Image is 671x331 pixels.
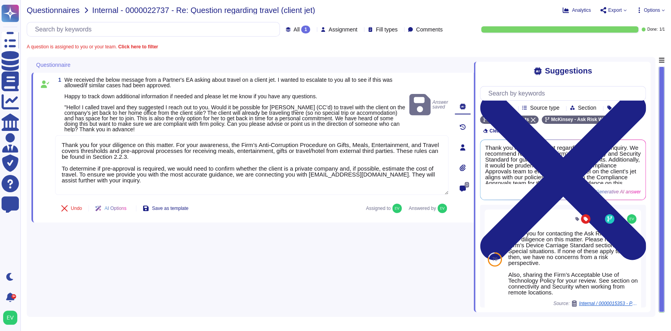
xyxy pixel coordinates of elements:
[294,27,300,32] span: All
[563,7,591,13] button: Analytics
[3,311,17,325] img: user
[484,86,645,100] input: Search by keywords
[105,206,127,211] span: AI Options
[329,27,357,32] span: Assignment
[659,28,665,31] span: 1 / 1
[627,214,636,224] img: user
[366,204,406,213] span: Assigned to
[55,200,88,216] button: Undo
[92,6,315,14] span: Internal - 0000022737 - Re: Question regarding travel (client jet)
[438,204,447,213] img: user
[608,8,622,13] span: Export
[136,200,195,216] button: Save as template
[55,135,449,195] textarea: To enrich screen reader interactions, please activate Accessibility in Grammarly extension settings
[492,257,497,262] span: 79
[465,182,469,188] span: 0
[376,27,397,32] span: Fill types
[36,62,70,68] span: Questionnaire
[71,206,82,211] span: Undo
[301,26,310,33] div: 1
[579,301,638,306] span: Internal / 0000015353 - Partner Traveling to [GEOGRAPHIC_DATA]
[64,77,405,132] span: We received the below message from a Partner's EA asking about travel on a client jet. I wanted t...
[117,44,158,50] b: Click here to filter
[409,92,449,117] span: Answer saved
[416,27,443,32] span: Comments
[11,294,16,299] div: 9+
[27,44,158,49] span: A question is assigned to you or your team.
[152,206,189,211] span: Save as template
[55,77,61,83] span: 1
[647,28,658,31] span: Done:
[644,8,660,13] span: Options
[409,206,436,211] span: Answered by
[2,309,23,326] button: user
[508,230,638,295] div: Thank you for contacting the Ask Risk tea and your diligence on this matter. Please review The Fi...
[553,300,638,307] span: Source:
[31,22,279,36] input: Search by keywords
[392,204,402,213] img: user
[572,8,591,13] span: Analytics
[27,6,80,14] span: Questionnaires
